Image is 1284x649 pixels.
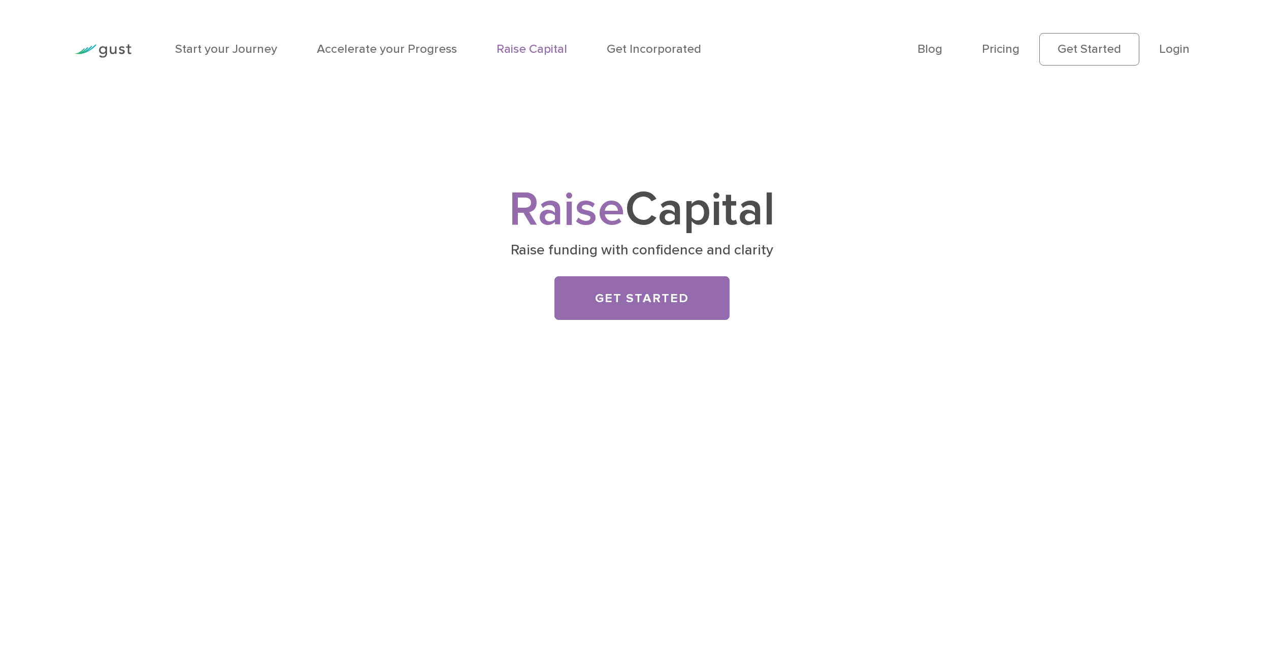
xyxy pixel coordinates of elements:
[607,42,701,56] a: Get Incorporated
[1159,42,1190,56] a: Login
[497,42,567,56] a: Raise Capital
[554,276,729,320] a: Get Started
[372,188,912,232] h1: Capital
[509,181,625,238] span: Raise
[982,42,1019,56] a: Pricing
[1039,33,1139,66] a: Get Started
[317,42,457,56] a: Accelerate your Progress
[917,42,942,56] a: Blog
[75,44,131,58] img: Gust Logo
[377,241,907,260] p: Raise funding with confidence and clarity
[175,42,277,56] a: Start your Journey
